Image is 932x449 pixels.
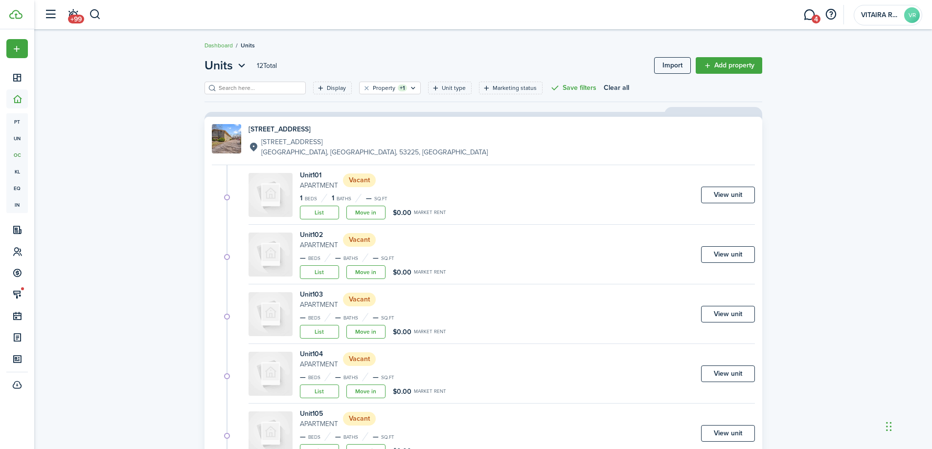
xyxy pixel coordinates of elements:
span: — [300,431,306,442]
h4: [STREET_ADDRESS] [249,124,488,134]
button: Clear filter [363,84,371,92]
span: — [300,312,306,322]
span: — [335,431,341,442]
avatar-text: VR [904,7,920,23]
h4: Unit 104 [300,349,338,359]
a: List [300,206,339,219]
a: un [6,130,28,147]
small: Market rent [414,210,446,215]
small: Baths [343,435,358,440]
small: sq.ft [374,196,387,201]
small: sq.ft [381,435,394,440]
a: Messaging [800,2,818,27]
span: — [335,312,341,322]
p: [GEOGRAPHIC_DATA], [GEOGRAPHIC_DATA], 53225, [GEOGRAPHIC_DATA] [261,147,488,157]
h4: Unit 105 [300,408,338,419]
a: in [6,196,28,213]
span: — [300,372,306,382]
span: 1 [332,193,334,203]
a: kl [6,163,28,180]
status: Vacant [343,352,376,366]
filter-tag-label: Unit type [442,84,466,92]
img: Unit avatar [249,292,293,336]
small: Apartment [300,180,338,191]
span: 1 [300,193,302,203]
small: Baths [343,256,358,261]
span: $0.00 [393,208,411,218]
small: sq.ft [381,375,394,380]
filter-tag-counter: +1 [398,85,407,91]
filter-tag-label: Marketing status [493,84,537,92]
input: Search here... [216,84,302,93]
span: +99 [68,15,84,23]
a: View unit [701,365,755,382]
span: — [373,253,379,263]
a: Import [654,57,691,74]
small: Apartment [300,419,338,429]
span: — [300,253,306,263]
small: Beds [308,256,320,261]
a: View unit [701,246,755,263]
a: Move in [346,325,386,339]
span: oc [6,147,28,163]
span: — [335,372,341,382]
small: Market rent [414,389,446,394]
small: Market rent [414,329,446,334]
div: Drag [886,412,892,441]
span: $0.00 [393,267,411,278]
small: Apartment [300,359,338,369]
img: Unit avatar [249,352,293,396]
span: Units [205,57,233,74]
button: Open resource center [822,6,839,23]
button: Open sidebar [41,5,60,24]
span: — [373,431,379,442]
a: List [300,385,339,398]
span: — [373,312,379,322]
button: Units [205,57,248,74]
small: Apartment [300,299,338,310]
span: $0.00 [393,386,411,397]
status: Vacant [343,412,376,426]
img: Property avatar [212,124,241,153]
small: Market rent [414,270,446,275]
a: eq [6,180,28,196]
img: TenantCloud [9,10,23,19]
small: Beds [308,435,320,440]
filter-tag: Open filter [313,82,352,94]
a: Notifications [64,2,82,27]
span: — [373,372,379,382]
span: Units [241,41,255,50]
small: Baths [343,316,358,321]
button: Open menu [6,39,28,58]
small: Apartment [300,240,338,250]
a: Move in [346,206,386,219]
filter-tag: Open filter [479,82,543,94]
a: View unit [701,187,755,203]
h4: Unit 102 [300,230,338,240]
small: Beds [308,375,320,380]
filter-tag: Open filter [359,82,421,94]
status: Vacant [343,173,376,187]
img: Unit avatar [249,233,293,277]
button: Clear all [604,82,629,94]
a: Move in [346,385,386,398]
a: View unit [701,306,755,322]
h4: Unit 101 [300,170,338,180]
span: VITAIRA Rental Group, LLC. [861,12,900,19]
span: — [335,253,341,263]
p: [STREET_ADDRESS] [261,137,488,147]
a: List [300,325,339,339]
a: Dashboard [205,41,233,50]
span: — [366,193,372,203]
a: Move in [346,265,386,279]
small: Beds [308,316,320,321]
button: Save filters [550,82,596,94]
button: Open menu [205,57,248,74]
a: View unit [701,425,755,442]
a: Property avatar[STREET_ADDRESS][STREET_ADDRESS][GEOGRAPHIC_DATA], [GEOGRAPHIC_DATA], 53225, [GEOG... [212,124,755,157]
span: pt [6,113,28,130]
a: List [300,265,339,279]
